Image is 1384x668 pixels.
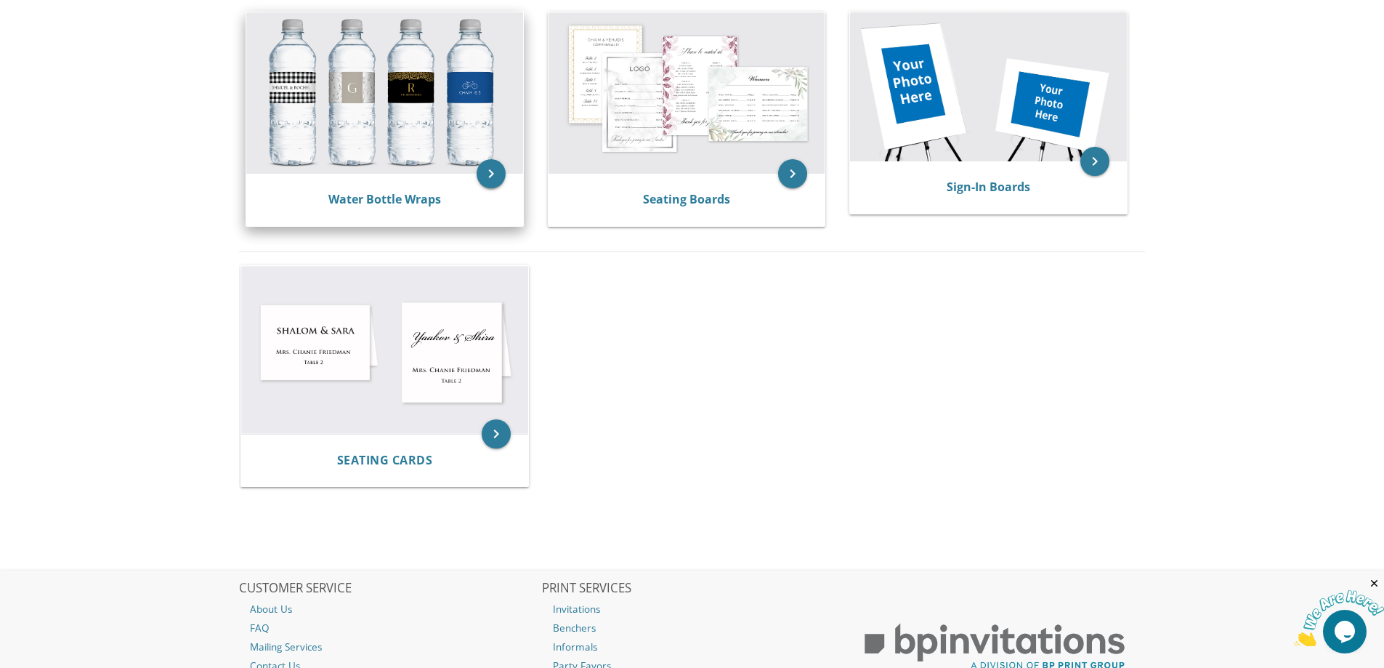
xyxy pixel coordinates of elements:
a: keyboard_arrow_right [778,159,807,188]
img: Sign-In Boards [850,12,1127,161]
a: FAQ [239,619,540,637]
a: Water Bottle Wraps [328,191,441,207]
a: Invitations [542,600,843,619]
a: keyboard_arrow_right [1080,147,1109,176]
img: Seating Cards [241,266,529,434]
a: Mailing Services [239,637,540,656]
a: Sign-In Boards [947,179,1030,195]
a: keyboard_arrow_right [477,159,506,188]
a: Informals [542,637,843,656]
a: keyboard_arrow_right [482,419,511,448]
a: Benchers [542,619,843,637]
h2: PRINT SERVICES [542,582,843,596]
img: Water Bottle Wraps [246,12,523,174]
h2: CUSTOMER SERVICE [239,582,540,596]
span: Seating Cards [337,452,433,468]
img: Seating Boards [549,12,825,174]
a: Seating Cards [337,454,433,467]
a: About Us [239,600,540,619]
a: Seating Boards [643,191,730,207]
iframe: chat widget [1294,577,1384,646]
